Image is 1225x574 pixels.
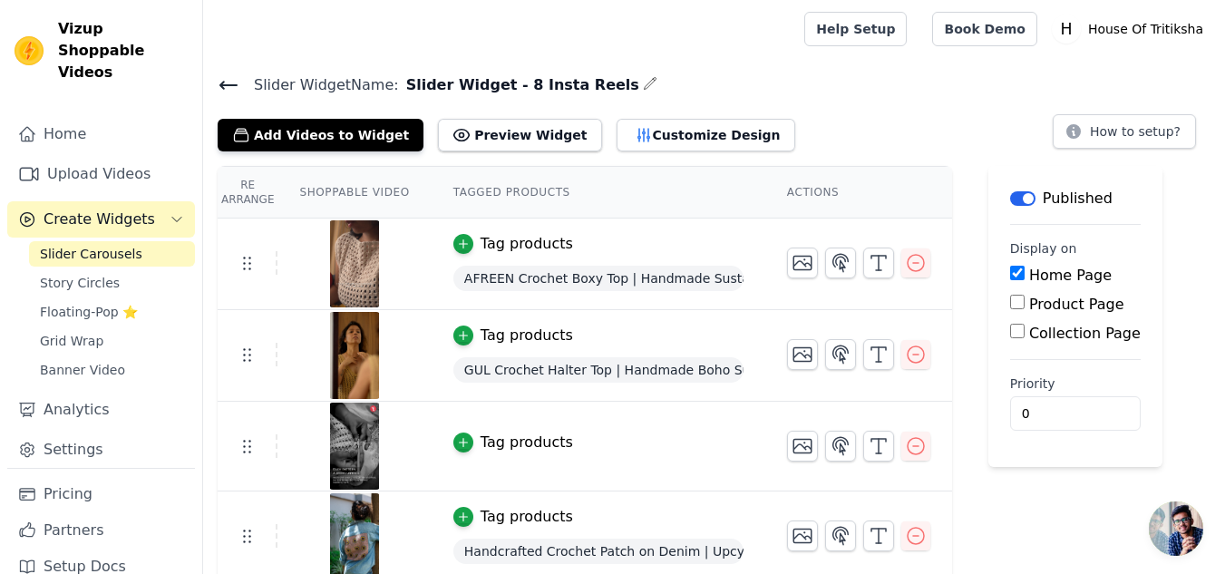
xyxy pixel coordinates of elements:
img: Vizup [15,36,44,65]
a: Home [7,116,195,152]
span: Vizup Shoppable Videos [58,18,188,83]
div: Tag products [481,432,573,453]
a: Slider Carousels [29,241,195,267]
button: Change Thumbnail [787,248,818,278]
img: vizup-images-3996.jpg [329,403,380,490]
a: How to setup? [1053,127,1196,144]
button: Customize Design [617,119,795,151]
div: Tag products [481,233,573,255]
div: Open chat [1149,501,1203,556]
span: Create Widgets [44,209,155,230]
img: vizup-images-98ae.jpg [329,312,380,399]
span: Slider Widget - 8 Insta Reels [399,74,639,96]
div: Tag products [481,506,573,528]
label: Priority [1010,375,1141,393]
div: Edit Name [643,73,657,97]
button: Tag products [453,325,573,346]
label: Collection Page [1029,325,1141,342]
th: Actions [765,167,952,219]
th: Shoppable Video [277,167,431,219]
a: Analytics [7,392,195,428]
button: H House Of Tritiksha [1052,13,1210,45]
button: Tag products [453,432,573,453]
a: Upload Videos [7,156,195,192]
button: Change Thumbnail [787,431,818,462]
p: House Of Tritiksha [1081,13,1210,45]
p: Published [1043,188,1113,209]
button: Change Thumbnail [787,520,818,551]
button: How to setup? [1053,114,1196,149]
span: Banner Video [40,361,125,379]
span: Floating-Pop ⭐ [40,303,138,321]
legend: Display on [1010,239,1077,258]
button: Preview Widget [438,119,601,151]
th: Tagged Products [432,167,765,219]
span: Handcrafted Crochet Patch on Denim | Upcycle & Repurpose [453,539,744,564]
a: Floating-Pop ⭐ [29,299,195,325]
button: Create Widgets [7,201,195,238]
span: AFREEN Crochet Boxy Top | Handmade Sustainable Summer Essential [453,266,744,291]
button: Tag products [453,233,573,255]
th: Re Arrange [218,167,277,219]
span: GUL Crochet Halter Top | Handmade Boho Summer Fashion [453,357,744,383]
label: Product Page [1029,296,1124,313]
img: vizup-images-df2f.jpg [329,220,380,307]
a: Pricing [7,476,195,512]
a: Help Setup [804,12,907,46]
button: Add Videos to Widget [218,119,423,151]
button: Tag products [453,506,573,528]
span: Slider Carousels [40,245,142,263]
text: H [1060,20,1072,38]
span: Grid Wrap [40,332,103,350]
span: Story Circles [40,274,120,292]
button: Change Thumbnail [787,339,818,370]
a: Partners [7,512,195,549]
label: Home Page [1029,267,1112,284]
a: Story Circles [29,270,195,296]
span: Slider Widget Name: [239,74,399,96]
a: Settings [7,432,195,468]
a: Banner Video [29,357,195,383]
a: Grid Wrap [29,328,195,354]
div: Tag products [481,325,573,346]
a: Book Demo [932,12,1036,46]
